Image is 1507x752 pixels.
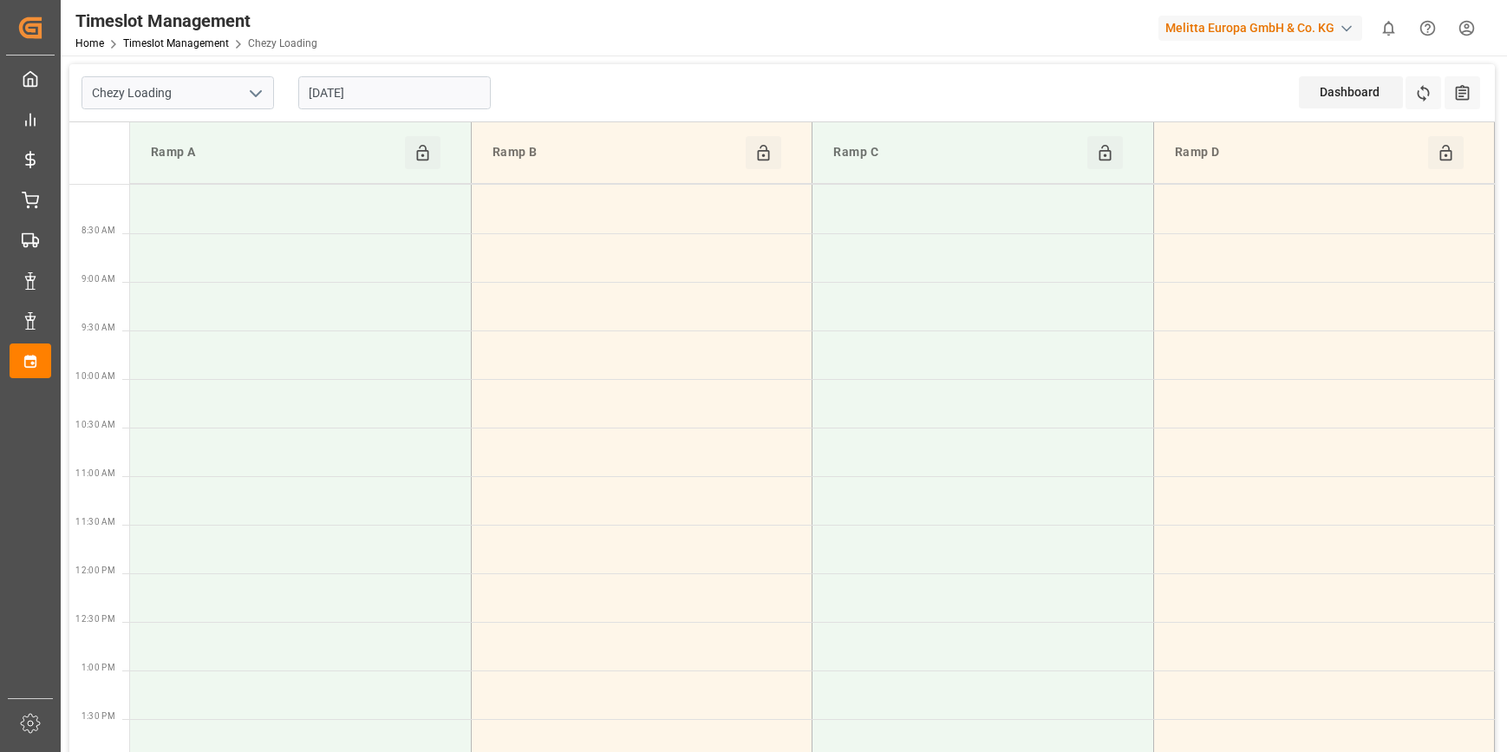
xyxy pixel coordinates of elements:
[82,76,274,109] input: Type to search/select
[1158,11,1369,44] button: Melitta Europa GmbH & Co. KG
[82,663,115,672] span: 1:00 PM
[1408,9,1447,48] button: Help Center
[123,37,229,49] a: Timeslot Management
[75,468,115,478] span: 11:00 AM
[75,614,115,624] span: 12:30 PM
[82,274,115,284] span: 9:00 AM
[82,323,115,332] span: 9:30 AM
[75,8,317,34] div: Timeslot Management
[486,136,746,169] div: Ramp B
[144,136,405,169] div: Ramp A
[75,420,115,429] span: 10:30 AM
[75,371,115,381] span: 10:00 AM
[298,76,491,109] input: DD-MM-YYYY
[75,517,115,526] span: 11:30 AM
[1158,16,1362,41] div: Melitta Europa GmbH & Co. KG
[1168,136,1428,169] div: Ramp D
[75,566,115,575] span: 12:00 PM
[242,80,268,107] button: open menu
[1299,76,1403,108] div: Dashboard
[75,37,104,49] a: Home
[826,136,1086,169] div: Ramp C
[1369,9,1408,48] button: show 0 new notifications
[82,711,115,721] span: 1:30 PM
[82,226,115,235] span: 8:30 AM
